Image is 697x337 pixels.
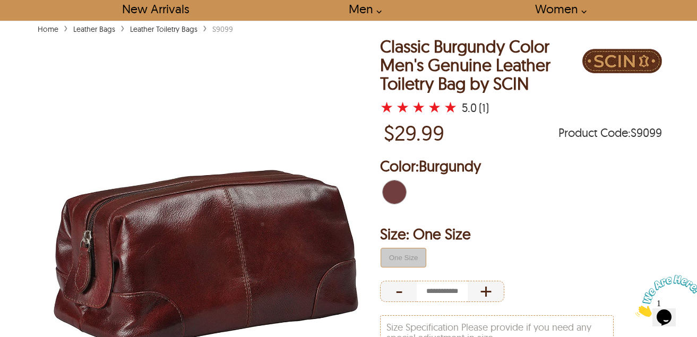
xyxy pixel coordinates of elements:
[380,102,393,113] label: 1 rating
[64,18,68,37] span: ›
[384,120,444,145] p: Price of $29.99
[582,37,662,116] a: Brand Logo PDP Image
[4,4,8,13] span: 1
[462,102,477,113] div: 5.0
[127,24,200,34] a: Leather Toiletry Bags
[631,271,697,321] iframe: chat widget
[380,100,460,115] a: Classic Burgundy Color Men's Genuine Leather Toiletry Bag by SCIN with a 5 Star Rating and 1 Prod...
[380,223,662,245] h2: Selected Filter by Size: One Size
[121,18,125,37] span: ›
[381,248,427,267] button: false
[479,102,489,113] div: (1)
[396,102,409,113] label: 2 rating
[35,24,61,34] a: Home
[582,37,662,88] div: Brand Logo PDP Image
[468,281,504,302] div: Increase Quantity of Item
[203,18,207,37] span: ›
[558,127,662,138] span: Product Code: S9099
[210,24,236,34] div: S9099
[582,37,662,85] img: Brand Logo PDP Image
[380,155,662,177] h2: Selected Color: by Burgundy
[380,37,583,93] h1: Classic Burgundy Color Men's Genuine Leather Toiletry Bag by SCIN
[444,102,457,113] label: 5 rating
[4,4,70,46] img: Chat attention grabber
[419,157,481,175] span: Burgundy
[380,178,409,206] div: Burgundy
[412,102,425,113] label: 3 rating
[380,281,417,302] div: Decrease Quantity of Item
[71,24,118,34] a: Leather Bags
[428,102,441,113] label: 4 rating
